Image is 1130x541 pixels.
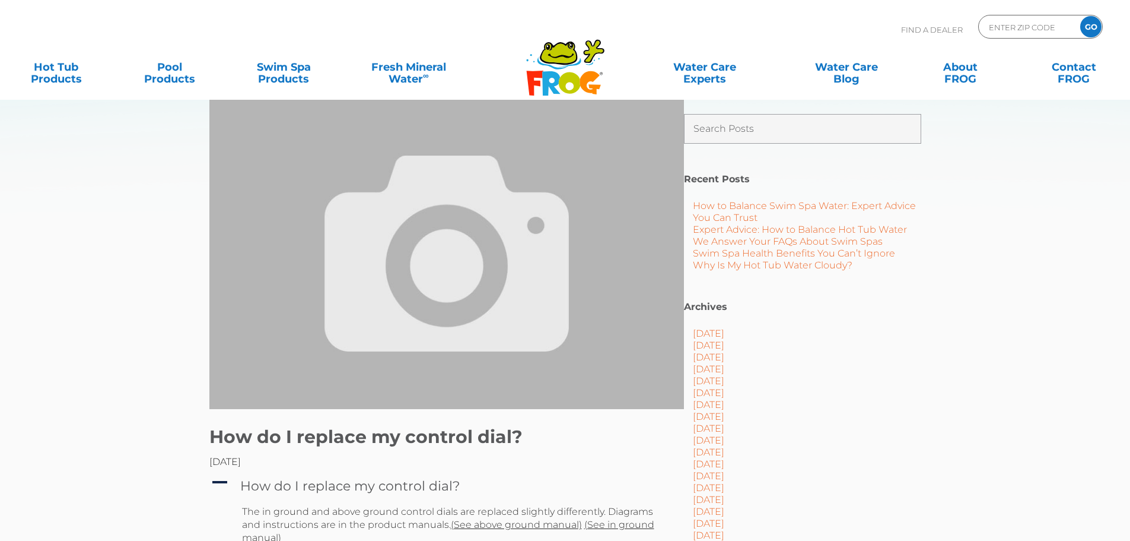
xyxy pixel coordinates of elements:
img: Frog Products Blog Image [209,98,684,409]
a: [DATE] [693,470,724,482]
a: Why Is My Hot Tub Water Cloudy? [693,260,852,271]
a: Swim Spa Health Benefits You Can’t Ignore [693,248,895,259]
sup: ∞ [423,71,429,80]
a: (See above ground manual) [451,519,582,530]
a: [DATE] [693,518,724,529]
a: [DATE] [693,458,724,470]
a: [DATE] [693,482,724,493]
a: [DATE] [693,387,724,398]
a: AboutFROG [916,55,1004,79]
a: [DATE] [693,494,724,505]
a: PoolProducts [126,55,214,79]
a: [DATE] [693,411,724,422]
a: [DATE] [693,423,724,434]
h2: Recent Posts [684,173,921,185]
a: How to Balance Swim Spa Water: Expert Advice You Can Trust [693,200,916,223]
a: [DATE] [693,447,724,458]
img: Frog Products Logo [520,24,611,96]
h1: How do I replace my control dial? [209,427,684,447]
a: [DATE] [693,375,724,387]
a: [DATE] [693,506,724,517]
a: Fresh MineralWater∞ [353,55,464,79]
a: [DATE] [693,530,724,541]
a: [DATE] [693,435,724,446]
a: [DATE] [693,352,724,363]
a: Swim SpaProducts [240,55,328,79]
a: A How do I replace my control dial? [209,473,684,499]
a: Expert Advice: How to Balance Hot Tub Water [693,224,907,235]
a: [DATE] [693,399,724,410]
a: Hot TubProducts [12,55,100,79]
p: Find A Dealer [901,15,963,45]
a: [DATE] [693,363,724,375]
a: [DATE] [693,328,724,339]
a: Water CareExperts [633,55,776,79]
input: GO [1080,16,1102,37]
div: [DATE] [209,456,684,468]
h4: How do I replace my control dial? [240,476,460,496]
a: Water CareBlog [802,55,890,79]
input: Submit [895,117,918,141]
a: We Answer Your FAQs About Swim Spas [693,236,883,247]
span: A [211,474,228,492]
a: ContactFROG [1030,55,1118,79]
h2: Archives [684,301,921,313]
a: [DATE] [693,340,724,351]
